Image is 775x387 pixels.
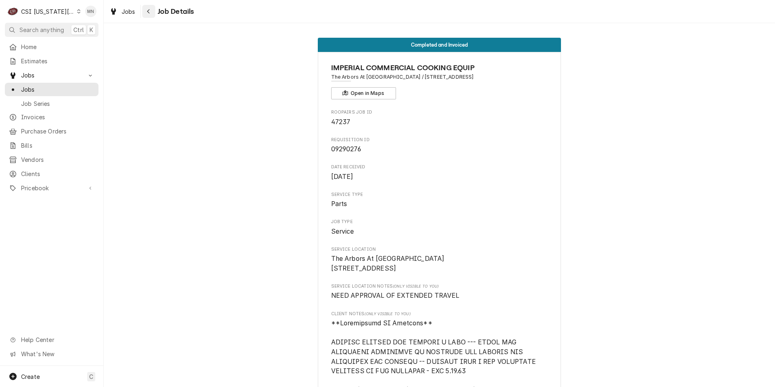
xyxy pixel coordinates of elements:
a: Go to Pricebook [5,181,98,195]
span: Help Center [21,335,94,344]
span: Invoices [21,113,94,121]
span: Address [331,73,548,81]
span: Ctrl [73,26,84,34]
span: Jobs [122,7,135,16]
span: The Arbors At [GEOGRAPHIC_DATA] [STREET_ADDRESS] [331,255,445,272]
span: Create [21,373,40,380]
span: Jobs [21,71,82,80]
div: Client Information [331,62,548,99]
span: Clients [21,170,94,178]
a: Estimates [5,54,98,68]
div: Roopairs Job ID [331,109,548,127]
span: 09290276 [331,145,361,153]
a: Home [5,40,98,54]
span: [object Object] [331,291,548,301]
span: Service [331,228,354,235]
span: Roopairs Job ID [331,109,548,116]
span: Service Location Notes [331,283,548,290]
div: Job Type [331,219,548,236]
div: Service Type [331,191,548,209]
a: Go to Jobs [5,69,98,82]
span: Estimates [21,57,94,65]
a: Invoices [5,110,98,124]
a: Go to What's New [5,347,98,361]
span: Bills [21,141,94,150]
button: Navigate back [142,5,155,18]
div: Status [318,38,561,52]
span: Job Type [331,227,548,236]
div: Requisition ID [331,137,548,154]
span: Service Location [331,246,548,253]
span: Roopairs Job ID [331,117,548,127]
a: Jobs [106,5,139,18]
a: Job Series [5,97,98,110]
span: Requisition ID [331,144,548,154]
span: Service Type [331,191,548,198]
span: Completed and Invoiced [411,42,468,47]
button: Open in Maps [331,87,396,99]
span: Requisition ID [331,137,548,143]
span: Name [331,62,548,73]
div: CSI Kansas City's Avatar [7,6,19,17]
div: [object Object] [331,283,548,301]
span: What's New [21,350,94,358]
span: Vendors [21,155,94,164]
span: Job Type [331,219,548,225]
span: Job Details [155,6,194,17]
a: Vendors [5,153,98,166]
span: Job Series [21,99,94,108]
div: Service Location [331,246,548,273]
div: C [7,6,19,17]
span: Jobs [21,85,94,94]
span: Home [21,43,94,51]
span: 47237 [331,118,351,126]
span: C [89,372,93,381]
div: Melissa Nehls's Avatar [85,6,96,17]
span: Date Received [331,172,548,182]
span: Service Location [331,254,548,273]
span: K [90,26,93,34]
span: NEED APPROVAL OF EXTENDED TRAVEL [331,292,460,299]
span: [DATE] [331,173,353,181]
span: Search anything [19,26,64,34]
a: Clients [5,167,98,181]
a: Purchase Orders [5,125,98,138]
span: Pricebook [21,184,82,192]
span: (Only Visible to You) [393,284,439,288]
div: MN [85,6,96,17]
span: Service Type [331,199,548,209]
div: Date Received [331,164,548,181]
span: (Only Visible to You) [364,312,410,316]
span: Date Received [331,164,548,170]
span: Client Notes [331,311,548,317]
div: CSI [US_STATE][GEOGRAPHIC_DATA] [21,7,75,16]
a: Jobs [5,83,98,96]
span: Parts [331,200,347,208]
a: Bills [5,139,98,152]
button: Search anythingCtrlK [5,23,98,37]
a: Go to Help Center [5,333,98,346]
span: Purchase Orders [21,127,94,135]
